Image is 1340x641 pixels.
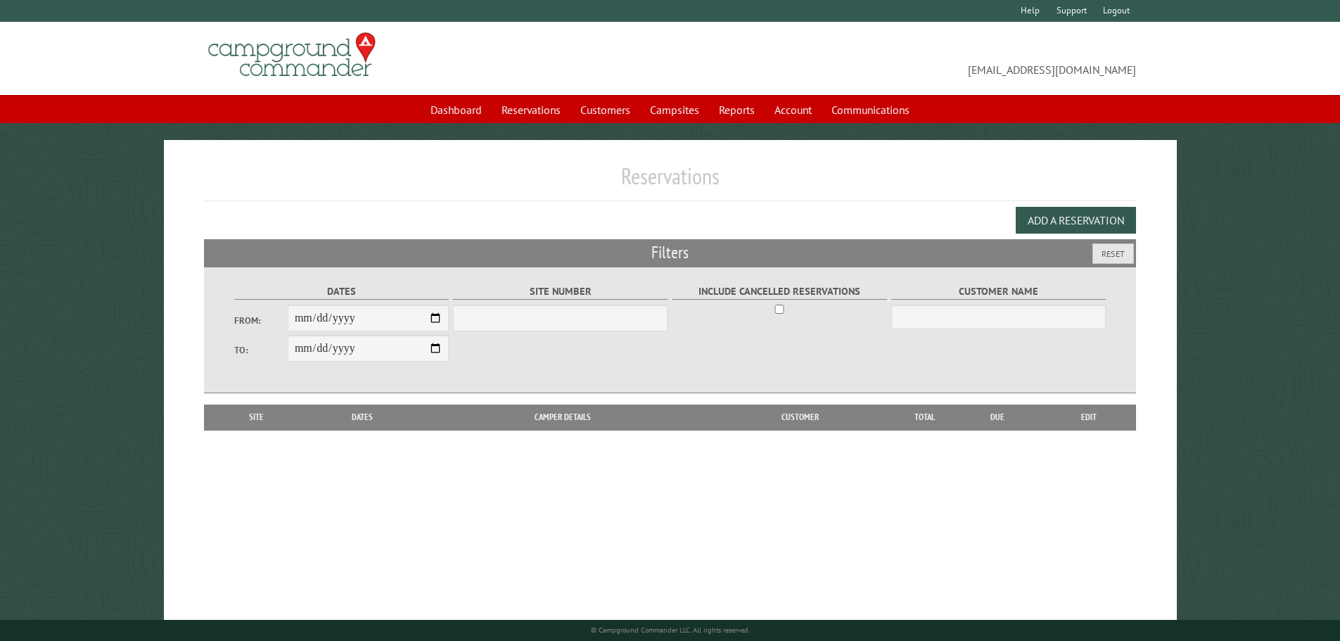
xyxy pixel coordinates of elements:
th: Dates [302,405,423,430]
img: Campground Commander [204,27,380,82]
button: Add a Reservation [1016,207,1136,234]
th: Due [953,405,1042,430]
a: Reservations [493,96,569,123]
label: From: [234,314,288,327]
a: Reports [710,96,763,123]
label: Dates [234,284,449,300]
label: Customer Name [891,284,1106,300]
th: Site [211,405,302,430]
a: Customers [572,96,639,123]
th: Camper Details [423,405,703,430]
th: Total [897,405,953,430]
a: Communications [823,96,918,123]
label: To: [234,343,288,357]
th: Edit [1042,405,1137,430]
small: © Campground Commander LLC. All rights reserved. [591,626,750,635]
button: Reset [1092,243,1134,264]
span: [EMAIL_ADDRESS][DOMAIN_NAME] [670,39,1137,78]
a: Account [766,96,820,123]
th: Customer [703,405,897,430]
h1: Reservations [204,163,1137,201]
label: Site Number [453,284,668,300]
label: Include Cancelled Reservations [672,284,887,300]
a: Dashboard [422,96,490,123]
h2: Filters [204,239,1137,266]
a: Campsites [642,96,708,123]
